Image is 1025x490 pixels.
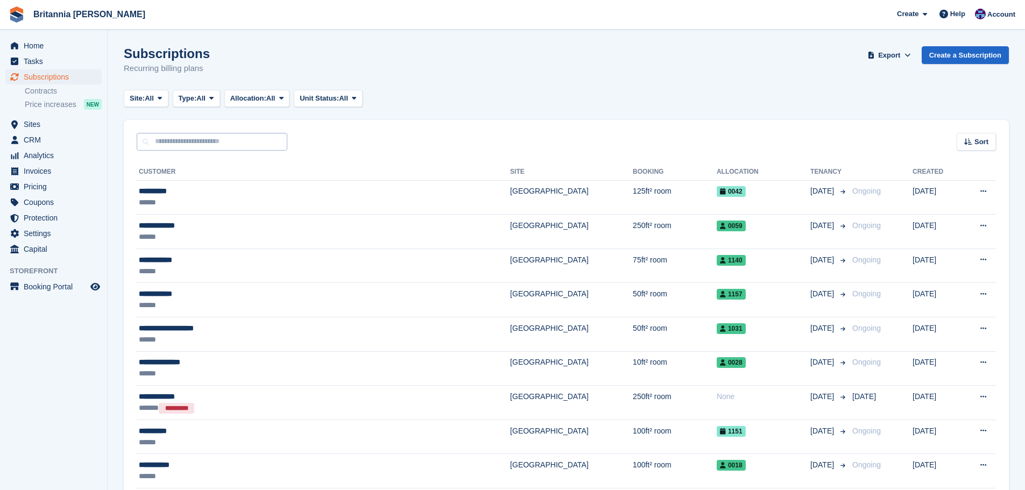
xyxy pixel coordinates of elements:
th: Tenancy [810,164,848,181]
button: Allocation: All [224,90,290,108]
img: Becca Clark [975,9,986,19]
span: 1031 [717,323,746,334]
span: [DATE] [852,392,876,401]
div: None [717,391,810,402]
td: [GEOGRAPHIC_DATA] [510,386,633,420]
a: menu [5,242,102,257]
span: Subscriptions [24,69,88,84]
button: Site: All [124,90,168,108]
span: Pricing [24,179,88,194]
span: Home [24,38,88,53]
th: Created [913,164,960,181]
a: menu [5,117,102,132]
td: [GEOGRAPHIC_DATA] [510,317,633,352]
a: menu [5,69,102,84]
span: Ongoing [852,427,881,435]
td: [GEOGRAPHIC_DATA] [510,248,633,283]
span: Price increases [25,100,76,110]
span: Ongoing [852,289,881,298]
span: Ongoing [852,324,881,332]
td: 250ft² room [633,386,717,420]
span: All [339,93,348,104]
span: Export [878,50,900,61]
span: Ongoing [852,358,881,366]
a: Preview store [89,280,102,293]
span: All [145,93,154,104]
span: 1140 [717,255,746,266]
td: 100ft² room [633,454,717,488]
td: 50ft² room [633,317,717,352]
span: 1151 [717,426,746,437]
td: [GEOGRAPHIC_DATA] [510,420,633,454]
span: Settings [24,226,88,241]
p: Recurring billing plans [124,62,210,75]
th: Site [510,164,633,181]
td: 100ft² room [633,420,717,454]
span: Coupons [24,195,88,210]
span: Ongoing [852,255,881,264]
h1: Subscriptions [124,46,210,61]
img: stora-icon-8386f47178a22dfd0bd8f6a31ec36ba5ce8667c1dd55bd0f319d3a0aa187defe.svg [9,6,25,23]
a: menu [5,195,102,210]
a: menu [5,132,102,147]
div: NEW [84,99,102,110]
a: Contracts [25,86,102,96]
span: [DATE] [810,220,836,231]
td: 125ft² room [633,180,717,215]
td: [DATE] [913,283,960,317]
td: [GEOGRAPHIC_DATA] [510,351,633,386]
span: 1157 [717,289,746,300]
td: 10ft² room [633,351,717,386]
td: [DATE] [913,317,960,352]
span: Type: [179,93,197,104]
span: Ongoing [852,221,881,230]
span: [DATE] [810,391,836,402]
span: Capital [24,242,88,257]
span: All [196,93,206,104]
a: menu [5,54,102,69]
th: Allocation [717,164,810,181]
span: 0028 [717,357,746,368]
button: Type: All [173,90,220,108]
td: [DATE] [913,248,960,283]
a: Create a Subscription [922,46,1009,64]
a: Britannia [PERSON_NAME] [29,5,150,23]
td: [GEOGRAPHIC_DATA] [510,283,633,317]
td: [GEOGRAPHIC_DATA] [510,454,633,488]
td: 50ft² room [633,283,717,317]
span: Help [950,9,965,19]
span: Allocation: [230,93,266,104]
th: Customer [137,164,510,181]
span: [DATE] [810,254,836,266]
span: Ongoing [852,187,881,195]
span: Tasks [24,54,88,69]
th: Booking [633,164,717,181]
td: 75ft² room [633,248,717,283]
td: [DATE] [913,215,960,249]
span: [DATE] [810,357,836,368]
td: [DATE] [913,386,960,420]
a: menu [5,148,102,163]
td: [DATE] [913,454,960,488]
span: All [266,93,275,104]
span: [DATE] [810,425,836,437]
span: [DATE] [810,323,836,334]
span: Invoices [24,164,88,179]
a: Price increases NEW [25,98,102,110]
a: menu [5,226,102,241]
a: menu [5,179,102,194]
a: menu [5,164,102,179]
span: Site: [130,93,145,104]
span: Unit Status: [300,93,339,104]
span: Sort [974,137,988,147]
span: CRM [24,132,88,147]
td: [DATE] [913,180,960,215]
td: [DATE] [913,420,960,454]
span: [DATE] [810,186,836,197]
span: Sites [24,117,88,132]
a: menu [5,38,102,53]
button: Export [866,46,913,64]
span: Protection [24,210,88,225]
a: menu [5,279,102,294]
span: Storefront [10,266,107,276]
